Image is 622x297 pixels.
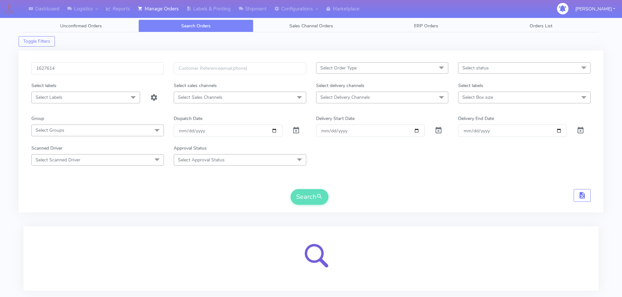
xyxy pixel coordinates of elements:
span: ERP Orders [414,23,438,29]
span: Select status [462,65,489,71]
span: Unconfirmed Orders [60,23,102,29]
img: search-loader.svg [287,234,336,283]
button: Search [291,189,328,205]
label: Scanned Driver [31,145,62,152]
span: Select Labels [36,94,62,100]
label: Group [31,115,44,122]
ul: Tabs [24,20,598,32]
span: Select Groups [36,127,64,133]
span: Select Box size [462,94,493,100]
label: Select labels [31,82,56,89]
label: Dispatch Date [174,115,202,122]
button: [PERSON_NAME] [570,2,620,16]
span: Select Sales Channels [178,94,222,100]
input: Order Id [31,62,164,74]
span: Select Approval Status [178,157,225,163]
span: Orders List [530,23,552,29]
label: Select labels [458,82,483,89]
span: Sales Channel Orders [289,23,333,29]
span: Select Delivery Channels [320,94,370,100]
button: Toggle Filters [19,36,55,47]
label: Select sales channels [174,82,217,89]
span: Search Orders [181,23,211,29]
label: Delivery Start Date [316,115,355,122]
label: Delivery End Date [458,115,494,122]
input: Customer Reference(email,phone) [174,62,306,74]
span: Select Scanned Driver [36,157,80,163]
label: Approval Status [174,145,207,152]
label: Select delivery channels [316,82,364,89]
span: Select Order Type [320,65,357,71]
